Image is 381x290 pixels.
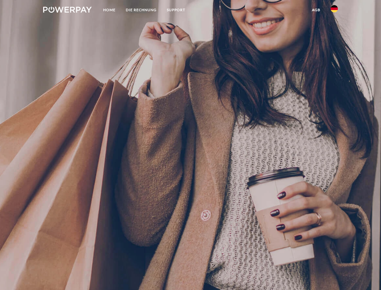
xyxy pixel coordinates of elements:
[331,5,338,12] img: de
[121,5,162,15] a: DIE RECHNUNG
[98,5,121,15] a: Home
[307,5,325,15] a: agb
[43,7,92,13] img: logo-powerpay-white.svg
[162,5,190,15] a: SUPPORT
